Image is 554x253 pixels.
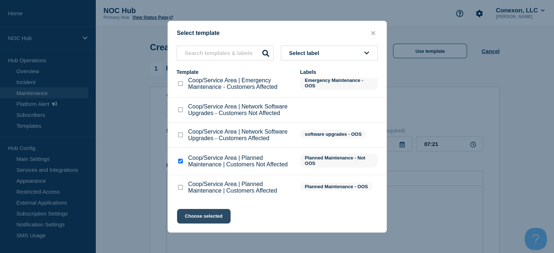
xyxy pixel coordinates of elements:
span: software upgrades - OOS [300,130,366,138]
input: Search templates & labels [177,46,274,60]
div: Labels [300,69,378,75]
p: Coop/Service Area | Network Software Upgrades - Customers Affected [188,129,293,142]
input: Coop/Service Area | Emergency Maintenance - Customers Affected checkbox [178,81,183,86]
span: Planned Maintenance - OOS [300,182,373,191]
span: Emergency Maintenance - OOS [300,76,378,90]
p: Coop/Service Area | Planned Maintenance | Customers Affected [188,181,293,194]
p: Coop/Service Area | Emergency Maintenance - Customers Affected [188,77,293,90]
p: Coop/Service Area | Network Software Upgrades - Customers Not Affected [188,103,293,116]
input: Coop/Service Area | Planned Maintenance | Customers Affected checkbox [178,185,183,190]
span: Planned Maintenance - Not OOS [300,154,378,167]
button: Choose selected [177,209,231,224]
button: close button [369,30,377,37]
input: Coop/Service Area | Network Software Upgrades - Customers Not Affected checkbox [178,107,183,112]
input: Coop/Service Area | Planned Maintenance | Customers Not Affected checkbox [178,159,183,163]
div: Template [177,69,293,75]
p: Coop/Service Area | Planned Maintenance | Customers Not Affected [188,155,293,168]
button: Select label [281,46,378,60]
span: Select label [289,50,322,56]
div: Select template [168,30,386,37]
input: Coop/Service Area | Network Software Upgrades - Customers Affected checkbox [178,133,183,137]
